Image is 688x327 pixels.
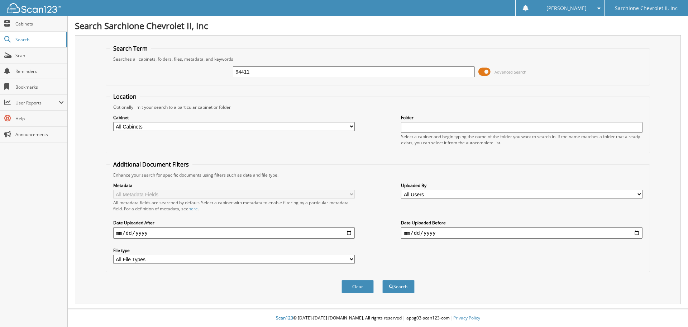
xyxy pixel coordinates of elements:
iframe: Chat Widget [652,293,688,327]
span: [PERSON_NAME] [546,6,587,10]
span: User Reports [15,100,59,106]
span: Sarchione Chevrolet II, Inc [615,6,678,10]
div: Enhance your search for specific documents using filters such as date and file type. [110,172,646,178]
label: Metadata [113,182,355,188]
legend: Search Term [110,45,151,52]
span: Announcements [15,131,64,137]
div: Optionally limit your search to a particular cabinet or folder [110,104,646,110]
legend: Additional Document Filters [110,160,192,168]
h1: Search Sarchione Chevrolet II, Inc [75,20,681,32]
a: here [188,206,198,212]
span: Search [15,37,63,43]
input: start [113,227,355,239]
span: Advanced Search [494,69,526,75]
div: © [DATE]-[DATE] [DOMAIN_NAME]. All rights reserved | appg03-scan123-com | [68,309,688,327]
div: Select a cabinet and begin typing the name of the folder you want to search in. If the name match... [401,134,642,146]
span: Scan [15,52,64,59]
label: File type [113,247,355,253]
span: Cabinets [15,21,64,27]
span: Scan123 [276,315,293,321]
label: Date Uploaded Before [401,220,642,226]
label: Folder [401,115,642,121]
a: Privacy Policy [453,315,480,321]
span: Help [15,116,64,122]
span: Reminders [15,68,64,74]
label: Cabinet [113,115,355,121]
legend: Location [110,93,140,101]
div: All metadata fields are searched by default. Select a cabinet with metadata to enable filtering b... [113,200,355,212]
span: Bookmarks [15,84,64,90]
input: end [401,227,642,239]
button: Search [382,280,415,293]
label: Uploaded By [401,182,642,188]
button: Clear [341,280,374,293]
div: Searches all cabinets, folders, files, metadata, and keywords [110,56,646,62]
label: Date Uploaded After [113,220,355,226]
img: scan123-logo-white.svg [7,3,61,13]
